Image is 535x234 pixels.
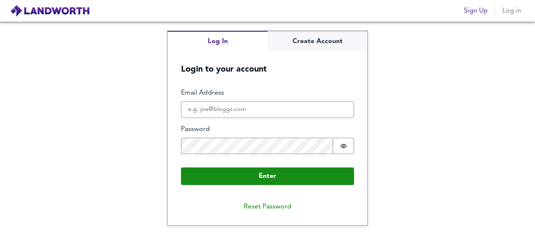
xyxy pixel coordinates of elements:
[267,31,367,51] button: Create Account
[181,125,354,134] label: Password
[181,88,354,98] label: Email Address
[168,31,267,51] button: Log In
[333,138,354,154] button: Show password
[498,3,525,19] button: Log in
[10,5,90,17] img: logo
[461,3,491,19] button: Sign Up
[168,51,367,75] h5: Login to your account
[181,167,354,185] button: Enter
[237,198,298,215] button: Reset Password
[464,5,488,17] span: Sign Up
[502,5,522,17] span: Log in
[181,101,354,118] input: e.g. joe@bloggs.com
